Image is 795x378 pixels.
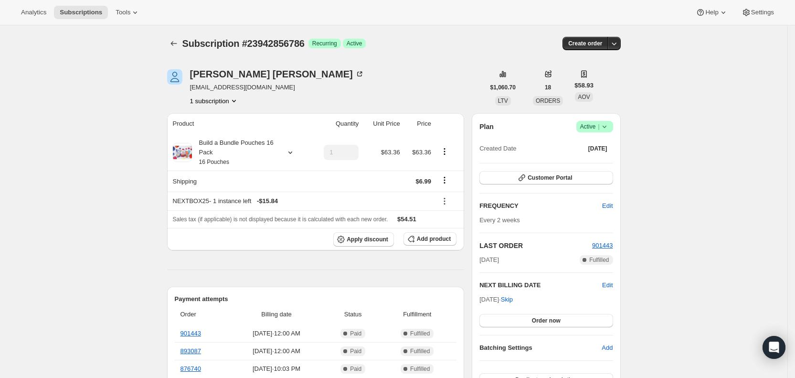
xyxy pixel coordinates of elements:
[479,144,516,153] span: Created Date
[602,201,613,211] span: Edit
[167,69,182,85] span: Sarah Terry
[528,174,572,182] span: Customer Portal
[350,365,361,373] span: Paid
[705,9,718,16] span: Help
[498,97,508,104] span: LTV
[479,281,602,290] h2: NEXT BILLING DATE
[690,6,733,19] button: Help
[479,201,602,211] h2: FREQUENCY
[175,304,228,325] th: Order
[602,343,613,353] span: Add
[437,146,452,157] button: Product actions
[167,113,311,134] th: Product
[536,97,560,104] span: ORDERS
[347,40,362,47] span: Active
[180,365,201,372] a: 876740
[479,122,494,131] h2: Plan
[190,96,239,106] button: Product actions
[568,40,602,47] span: Create order
[116,9,130,16] span: Tools
[588,145,607,152] span: [DATE]
[231,364,322,374] span: [DATE] · 10:03 PM
[437,175,452,185] button: Shipping actions
[192,138,278,167] div: Build a Bundle Pouches 16 Pack
[54,6,108,19] button: Subscriptions
[532,317,561,324] span: Order now
[479,314,613,327] button: Order now
[180,347,201,355] a: 893087
[381,149,400,156] span: $63.36
[173,196,431,206] div: NEXTBOX25 - 1 instance left
[490,84,516,91] span: $1,060.70
[479,216,520,224] span: Every 2 weeks
[333,232,394,247] button: Apply discount
[545,84,551,91] span: 18
[167,37,180,50] button: Subscriptions
[763,336,785,359] div: Open Intercom Messenger
[110,6,146,19] button: Tools
[485,81,521,94] button: $1,060.70
[751,9,774,16] span: Settings
[479,241,592,250] h2: LAST ORDER
[21,9,46,16] span: Analytics
[350,347,361,355] span: Paid
[539,81,557,94] button: 18
[190,69,364,79] div: [PERSON_NAME] [PERSON_NAME]
[501,295,513,304] span: Skip
[562,37,608,50] button: Create order
[410,347,430,355] span: Fulfilled
[347,236,388,243] span: Apply discount
[736,6,780,19] button: Settings
[383,310,451,319] span: Fulfillment
[410,330,430,337] span: Fulfilled
[361,113,403,134] th: Unit Price
[410,365,430,373] span: Fulfilled
[580,122,609,131] span: Active
[574,81,594,90] span: $58.93
[596,198,618,214] button: Edit
[602,281,613,290] button: Edit
[479,255,499,265] span: [DATE]
[350,330,361,337] span: Paid
[479,171,613,184] button: Customer Portal
[403,232,456,246] button: Add product
[403,113,434,134] th: Price
[328,310,378,319] span: Status
[592,241,613,250] button: 901443
[175,294,457,304] h2: Payment attempts
[231,346,322,356] span: [DATE] · 12:00 AM
[479,343,602,353] h6: Batching Settings
[180,330,201,337] a: 901443
[596,340,618,356] button: Add
[495,292,519,307] button: Skip
[310,113,361,134] th: Quantity
[589,256,609,264] span: Fulfilled
[182,38,305,49] span: Subscription #23942856786
[479,296,513,303] span: [DATE] ·
[15,6,52,19] button: Analytics
[598,123,599,130] span: |
[60,9,102,16] span: Subscriptions
[417,235,451,243] span: Add product
[397,216,416,223] span: $54.51
[167,171,311,192] th: Shipping
[231,310,322,319] span: Billing date
[190,83,364,92] span: [EMAIL_ADDRESS][DOMAIN_NAME]
[583,142,613,155] button: [DATE]
[312,40,337,47] span: Recurring
[231,329,322,338] span: [DATE] · 12:00 AM
[199,159,229,165] small: 16 Pouches
[173,216,388,223] span: Sales tax (if applicable) is not displayed because it is calculated with each new order.
[257,196,278,206] span: - $15.84
[578,94,590,100] span: AOV
[412,149,431,156] span: $63.36
[592,242,613,249] a: 901443
[415,178,431,185] span: $6.99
